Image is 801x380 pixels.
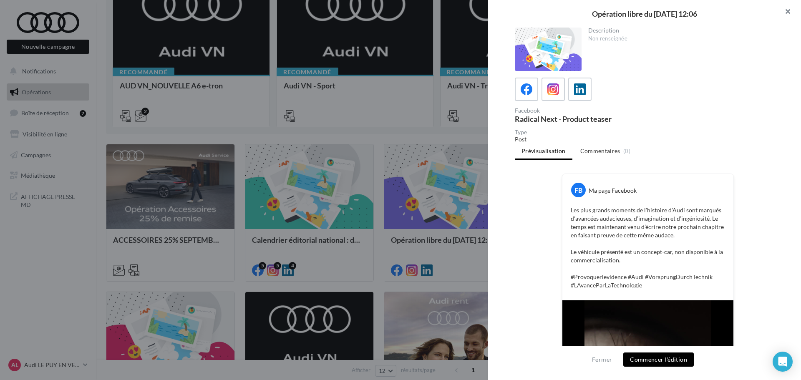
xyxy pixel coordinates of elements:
[515,135,781,143] div: Post
[623,148,630,154] span: (0)
[515,129,781,135] div: Type
[571,206,725,289] p: Les plus grands moments de l’histoire d’Audi sont marqués d'avancées audacieuses, d’imagination e...
[571,183,586,197] div: FB
[515,108,645,113] div: Facebook
[589,355,615,365] button: Fermer
[623,352,694,367] button: Commencer l'édition
[580,147,620,155] span: Commentaires
[515,115,645,123] div: Radical Next - Product teaser
[589,186,637,195] div: Ma page Facebook
[773,352,793,372] div: Open Intercom Messenger
[588,35,775,43] div: Non renseignée
[588,28,775,33] div: Description
[501,10,788,18] div: Opération libre du [DATE] 12:06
